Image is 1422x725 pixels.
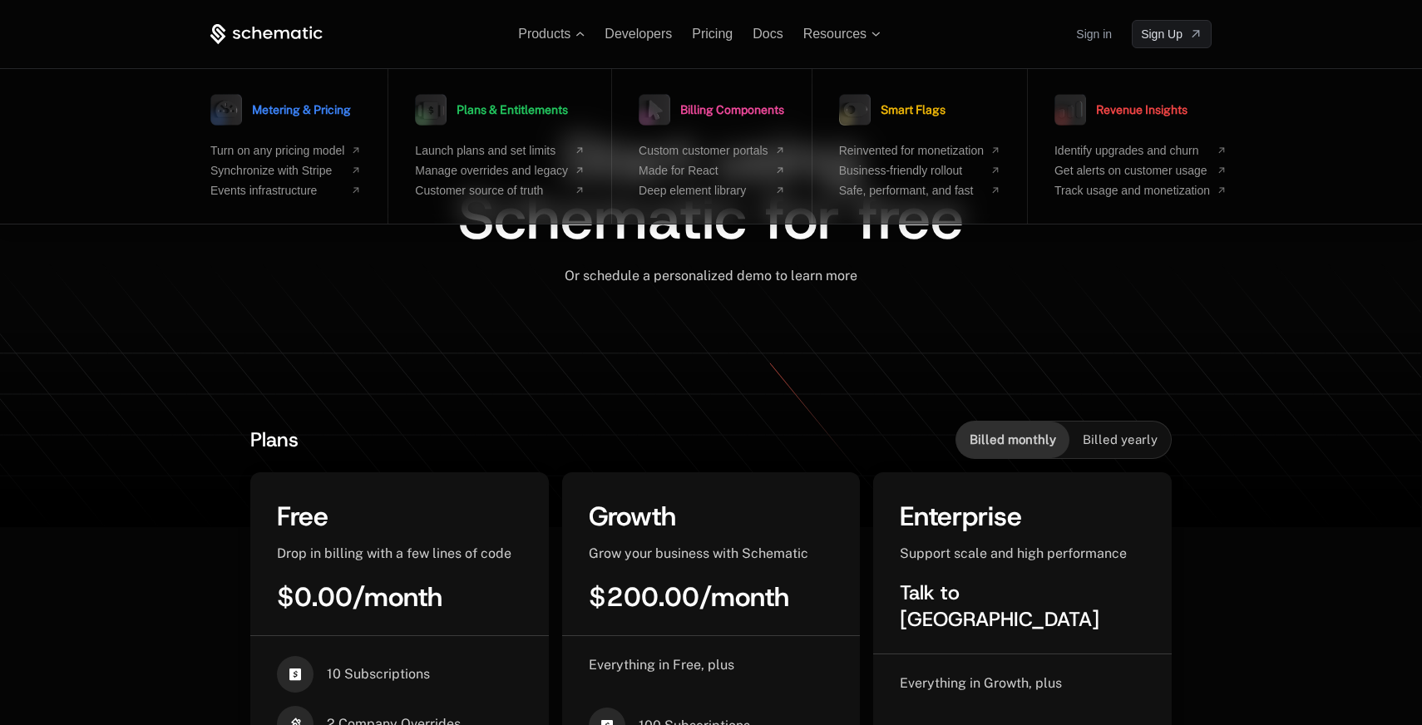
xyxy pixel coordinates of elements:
a: Synchronize with Stripe [210,164,361,177]
a: Business-friendly rollout [839,164,1000,177]
span: Billing Components [680,104,784,116]
span: Customer source of truth [415,184,568,197]
span: Manage overrides and legacy [415,164,568,177]
a: Turn on any pricing model [210,144,361,157]
span: Enterprise [900,499,1022,534]
span: Or schedule a personalized demo to learn more [565,268,857,284]
a: Billing Components [639,89,784,131]
a: Safe, performant, and fast [839,184,1000,197]
span: Business-friendly rollout [839,164,984,177]
a: Reinvented for monetization [839,144,1000,157]
a: Events infrastructure [210,184,361,197]
span: $200.00 [589,580,699,614]
span: Support scale and high performance [900,545,1127,561]
a: Custom customer portals [639,144,785,157]
span: $0.00 [277,580,353,614]
span: Get alerts on customer usage [1054,164,1210,177]
span: Track usage and monetization [1054,184,1210,197]
a: Track usage and monetization [1054,184,1227,197]
span: Sign Up [1141,26,1183,42]
span: / month [353,580,442,614]
span: Plans [250,427,299,453]
span: Synchronize with Stripe [210,164,344,177]
span: Everything in Growth, plus [900,675,1062,691]
a: Get alerts on customer usage [1054,164,1227,177]
span: Billed monthly [970,432,1056,448]
a: Made for React [639,164,785,177]
span: Turn on any pricing model [210,144,344,157]
span: Reinvented for monetization [839,144,984,157]
span: Plans & Entitlements [457,104,568,116]
span: Launch plans and set limits [415,144,568,157]
a: Plans & Entitlements [415,89,568,131]
a: Manage overrides and legacy [415,164,585,177]
a: Developers [605,27,672,41]
i: cashapp [277,656,314,693]
a: Identify upgrades and churn [1054,144,1227,157]
span: Growth [589,499,676,534]
span: Made for React [639,164,768,177]
span: Events infrastructure [210,184,344,197]
span: Resources [803,27,867,42]
span: Safe, performant, and fast [839,184,984,197]
a: Metering & Pricing [210,89,351,131]
span: Drop in billing with a few lines of code [277,545,511,561]
span: Metering & Pricing [252,104,351,116]
span: Products [518,27,570,42]
span: Talk to [GEOGRAPHIC_DATA] [900,580,1099,633]
span: Billed yearly [1083,432,1158,448]
span: Identify upgrades and churn [1054,144,1210,157]
a: Deep element library [639,184,785,197]
a: Launch plans and set limits [415,144,585,157]
a: Revenue Insights [1054,89,1187,131]
span: Free [277,499,328,534]
span: Grow your business with Schematic [589,545,808,561]
span: / month [699,580,789,614]
span: Revenue Insights [1096,104,1187,116]
span: Smart Flags [881,104,946,116]
a: Customer source of truth [415,184,585,197]
span: 10 Subscriptions [327,665,430,683]
span: Deep element library [639,184,768,197]
a: Sign in [1076,21,1112,47]
span: Everything in Free, plus [589,657,734,673]
a: [object Object] [1132,20,1212,48]
a: Docs [753,27,783,41]
a: Pricing [692,27,733,41]
span: Custom customer portals [639,144,768,157]
a: Smart Flags [839,89,946,131]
